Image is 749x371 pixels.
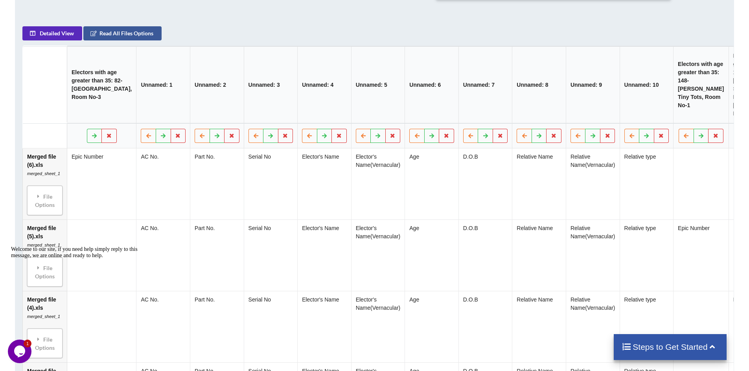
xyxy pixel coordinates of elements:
[351,46,405,123] th: Unnamed: 5
[297,148,351,219] td: Elector's Name
[458,291,512,362] td: D.O.B
[22,26,82,40] button: Detailed View
[620,219,674,291] td: Relative type
[566,46,620,123] th: Unnamed: 9
[673,219,728,291] td: Epic Number
[136,291,190,362] td: AC No.
[83,26,162,40] button: Read All Files Options
[405,291,459,362] td: Age
[136,148,190,219] td: AC No.
[244,291,298,362] td: Serial No
[566,291,620,362] td: Relative Name(Vernacular)
[190,219,244,291] td: Part No.
[3,3,130,15] span: Welcome to our site, if you need help simply reply to this message, we are online and ready to help.
[566,219,620,291] td: Relative Name(Vernacular)
[405,219,459,291] td: Age
[23,148,67,219] td: Merged file (6).xls
[351,291,405,362] td: Elector's Name(Vernacular)
[622,342,719,352] h4: Steps to Get Started
[190,148,244,219] td: Part No.
[244,219,298,291] td: Serial No
[29,188,60,213] div: File Options
[351,148,405,219] td: Elector's Name(Vernacular)
[8,243,149,336] iframe: chat widget
[297,219,351,291] td: Elector's Name
[620,46,674,123] th: Unnamed: 10
[29,331,60,356] div: File Options
[27,243,60,247] i: merged_sheet_1
[673,46,728,123] th: Electors with age greater than 35: 148-[PERSON_NAME] Tiny Tots, Room No-1
[566,148,620,219] td: Relative Name(Vernacular)
[8,340,33,363] iframe: chat widget
[512,219,566,291] td: Relative Name
[190,46,244,123] th: Unnamed: 2
[67,148,136,219] td: Epic Number
[405,148,459,219] td: Age
[297,46,351,123] th: Unnamed: 4
[351,219,405,291] td: Elector's Name(Vernacular)
[3,3,145,16] div: Welcome to our site, if you need help simply reply to this message, we are online and ready to help.
[297,291,351,362] td: Elector's Name
[620,148,674,219] td: Relative type
[458,46,512,123] th: Unnamed: 7
[620,291,674,362] td: Relative type
[23,219,67,291] td: Merged file (5).xls
[27,171,60,176] i: merged_sheet_1
[136,46,190,123] th: Unnamed: 1
[458,148,512,219] td: D.O.B
[67,46,136,123] th: Electors with age greater than 35: 82-[GEOGRAPHIC_DATA], Room No-3
[512,148,566,219] td: Relative Name
[136,219,190,291] td: AC No.
[458,219,512,291] td: D.O.B
[244,46,298,123] th: Unnamed: 3
[244,148,298,219] td: Serial No
[512,291,566,362] td: Relative Name
[512,46,566,123] th: Unnamed: 8
[405,46,459,123] th: Unnamed: 6
[190,291,244,362] td: Part No.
